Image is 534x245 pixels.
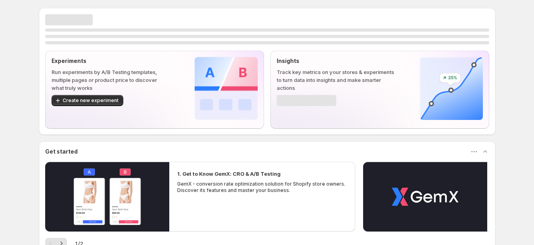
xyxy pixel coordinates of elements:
[45,162,169,232] button: Play video
[363,162,487,232] button: Play video
[177,181,348,194] p: GemX - conversion rate optimization solution for Shopify store owners. Discover its features and ...
[277,68,394,92] p: Track key metrics on your stores & experiments to turn data into insights and make smarter actions
[52,57,169,65] p: Experiments
[277,57,394,65] p: Insights
[63,97,119,104] span: Create new experiment
[52,68,169,92] p: Run experiments by A/B Testing templates, multiple pages or product price to discover what truly ...
[45,148,78,156] h3: Get started
[177,170,281,178] h2: 1. Get to Know GemX: CRO & A/B Testing
[52,95,123,106] button: Create new experiment
[195,57,258,120] img: Experiments
[420,57,483,120] img: Insights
